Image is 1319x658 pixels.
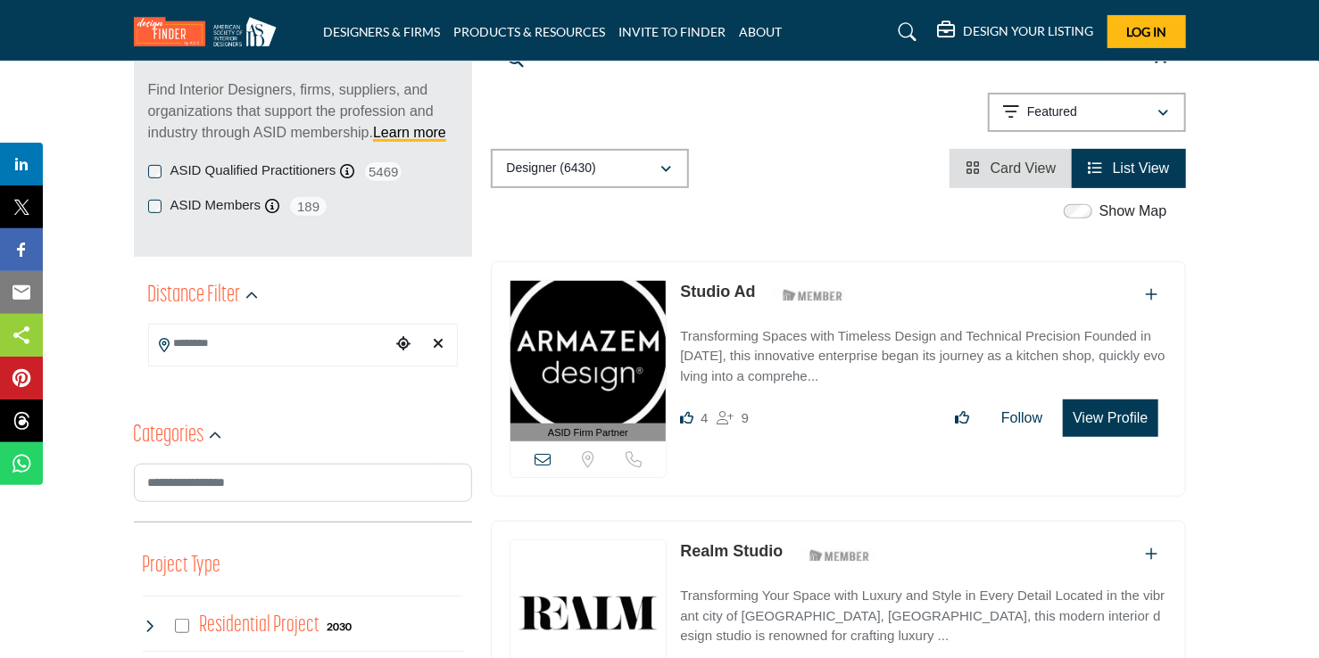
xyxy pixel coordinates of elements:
[680,575,1166,646] a: Transforming Your Space with Luxury and Style in Every Detail Located in the vibrant city of [GEO...
[988,93,1186,132] button: Featured
[800,544,880,566] img: ASID Members Badge Icon
[199,610,319,641] h4: Residential Project: Types of projects range from simple residential renovations to highly comple...
[149,326,390,361] input: Search Location
[507,160,596,177] p: Designer (6430)
[742,410,749,425] span: 9
[680,539,783,563] p: Realm Studio
[619,24,726,39] a: INVITE TO FINDER
[1063,399,1157,437] button: View Profile
[680,316,1166,387] a: Transforming Spaces with Timeless Design and Technical Precision Founded in [DATE], this innovati...
[170,160,336,181] label: ASID Qualified Practitioners
[323,24,441,39] a: DESIGNERS & FIRMS
[1126,24,1166,39] span: Log In
[943,400,981,436] button: Like listing
[718,407,749,429] div: Followers
[1072,149,1185,188] li: List View
[680,586,1166,646] p: Transforming Your Space with Luxury and Style in Every Detail Located in the vibrant city of [GEO...
[327,621,352,633] b: 2030
[990,400,1054,436] button: Follow
[143,549,221,583] button: Project Type
[1088,160,1169,176] a: View List
[966,160,1056,176] a: View Card
[938,21,1094,43] div: DESIGN YOUR LISTING
[1099,201,1167,222] label: Show Map
[964,23,1094,39] h5: DESIGN YOUR LISTING
[454,24,606,39] a: PRODUCTS & RESOURCES
[1146,287,1158,302] a: Add To List
[548,425,628,440] span: ASID Firm Partner
[426,325,452,364] div: Clear search location
[991,160,1057,176] span: Card View
[390,325,417,364] div: Choose your current location
[134,17,286,46] img: Site Logo
[680,326,1166,387] p: Transforming Spaces with Timeless Design and Technical Precision Founded in [DATE], this innovati...
[950,149,1072,188] li: Card View
[1107,15,1186,48] button: Log In
[363,160,403,183] span: 5469
[491,149,689,188] button: Designer (6430)
[148,79,458,144] p: Find Interior Designers, firms, suppliers, and organizations that support the profession and indu...
[327,618,352,634] div: 2030 Results For Residential Project
[1113,160,1170,176] span: List View
[170,195,261,216] label: ASID Members
[175,619,189,633] input: Select Residential Project checkbox
[680,411,693,424] i: Likes
[881,18,928,46] a: Search
[680,542,783,560] a: Realm Studio
[510,281,667,442] a: ASID Firm Partner
[680,283,755,300] a: Studio Ad
[510,281,667,424] img: Studio Ad
[148,280,241,312] h2: Distance Filter
[773,284,853,307] img: ASID Members Badge Icon
[680,280,755,304] p: Studio Ad
[134,420,204,452] h2: Categories
[148,200,162,213] input: ASID Members checkbox
[701,410,708,425] span: 4
[288,195,328,218] span: 189
[373,125,446,140] a: Learn more
[1146,547,1158,562] a: Add To List
[740,24,783,39] a: ABOUT
[134,464,472,502] input: Search Category
[148,165,162,178] input: ASID Qualified Practitioners checkbox
[1027,103,1077,121] p: Featured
